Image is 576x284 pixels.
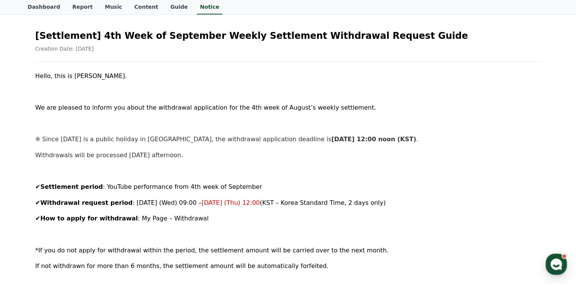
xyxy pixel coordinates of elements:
[132,199,201,206] span: : [DATE] (Wed) 09:00 –
[40,183,103,190] strong: Settlement period
[331,136,416,143] strong: [DATE] 12:00 noon (KST)
[103,183,262,190] span: : YouTube performance from 4th week of September
[35,199,40,206] span: ✔
[201,199,260,206] span: [DATE] (Thu) 12:00
[138,215,209,222] span: : My Page – Withdrawal
[63,233,86,239] span: Messages
[35,262,329,270] span: If not withdrawn for more than 6 months, the settlement amount will be automatically forfeited.
[40,215,138,222] strong: How to apply for withdrawal
[35,104,376,111] span: We are pleased to inform you about the withdrawal application for the 4th week of August’s weekly...
[35,183,40,190] span: ✔
[35,134,541,144] p: ※ Since [DATE] is a public holiday in [GEOGRAPHIC_DATA], the withdrawal application deadline is .
[260,199,386,206] span: (KST – Korea Standard Time, 2 days only)
[19,232,33,238] span: Home
[35,247,389,254] span: *If you do not apply for withdrawal within the period, the settlement amount will be carried over...
[35,46,94,52] span: Creation Date: [DATE]
[35,150,541,160] p: Withdrawals will be processed [DATE] afternoon.
[98,221,146,240] a: Settings
[50,221,98,240] a: Messages
[35,215,40,222] span: ✔
[35,30,541,42] h2: [Settlement] 4th Week of September Weekly Settlement Withdrawal Request Guide
[35,72,127,80] span: Hello, this is [PERSON_NAME].
[40,199,132,206] strong: Withdrawal request period
[2,221,50,240] a: Home
[113,232,131,238] span: Settings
